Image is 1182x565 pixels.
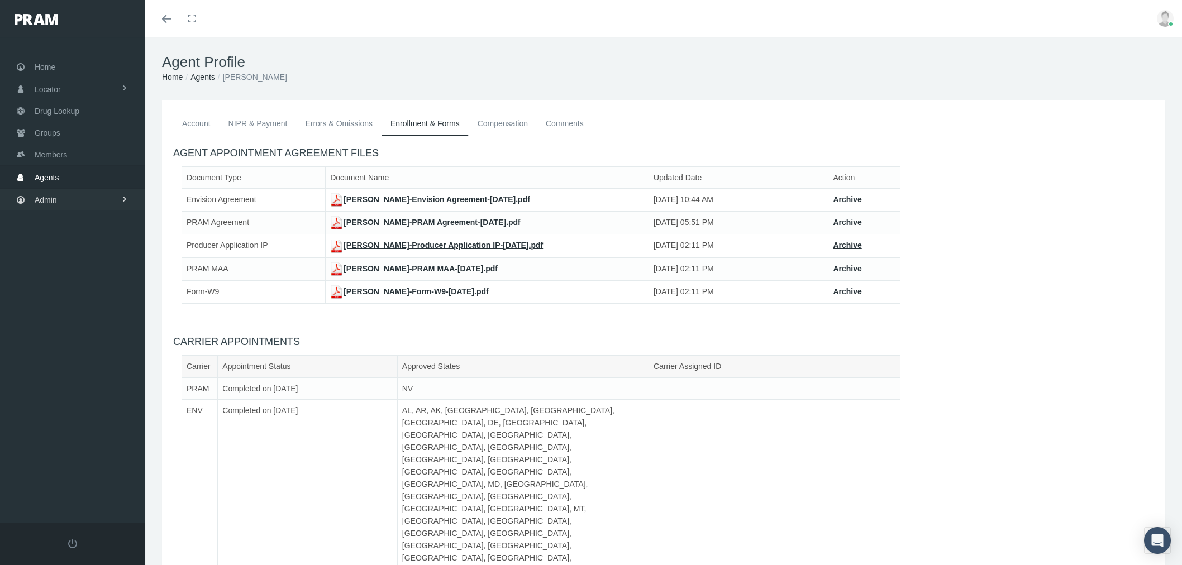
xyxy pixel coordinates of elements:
[330,241,543,250] a: [PERSON_NAME]-Producer Application IP-[DATE].pdf
[330,193,344,207] img: pdf.png
[649,257,828,280] td: [DATE] 02:11 PM
[833,264,861,273] a: Archive
[649,355,900,377] th: Carrier Assigned ID
[330,195,530,204] a: [PERSON_NAME]-Envision Agreement-[DATE].pdf
[330,264,498,273] a: [PERSON_NAME]-PRAM MAA-[DATE].pdf
[330,287,489,296] a: [PERSON_NAME]-Form-W9-[DATE].pdf
[1157,10,1174,27] img: user-placeholder.jpg
[649,212,828,234] td: [DATE] 05:51 PM
[182,166,326,188] th: Document Type
[182,212,326,234] td: PRAM Agreement
[296,111,382,136] a: Errors & Omissions
[220,111,297,136] a: NIPR & Payment
[218,377,398,400] td: Completed on [DATE]
[215,71,287,83] li: [PERSON_NAME]
[35,100,79,122] span: Drug Lookup
[162,73,183,82] a: Home
[649,280,828,303] td: [DATE] 02:11 PM
[326,166,649,188] th: Document Name
[162,54,1165,71] h1: Agent Profile
[173,147,1154,160] h4: AGENT APPOINTMENT AGREEMENT FILES
[330,285,344,299] img: pdf.png
[182,280,326,303] td: Form-W9
[537,111,593,136] a: Comments
[35,167,59,188] span: Agents
[35,144,67,165] span: Members
[182,355,218,377] th: Carrier
[330,240,344,253] img: pdf.png
[182,377,218,400] td: PRAM
[649,234,828,257] td: [DATE] 02:11 PM
[397,355,649,377] th: Approved States
[833,287,861,296] a: Archive
[173,111,220,136] a: Account
[182,188,326,211] td: Envision Agreement
[469,111,537,136] a: Compensation
[397,377,649,400] td: NV
[173,336,1154,348] h4: CARRIER APPOINTMENTS
[649,166,828,188] th: Updated Date
[330,262,344,276] img: pdf.png
[182,257,326,280] td: PRAM MAA
[35,79,61,100] span: Locator
[1144,527,1171,554] div: Open Intercom Messenger
[218,355,398,377] th: Appointment Status
[330,218,521,227] a: [PERSON_NAME]-PRAM Agreement-[DATE].pdf
[35,189,57,210] span: Admin
[833,195,861,204] a: Archive
[649,188,828,211] td: [DATE] 10:44 AM
[15,14,58,25] img: PRAM_20_x_78.png
[382,111,469,136] a: Enrollment & Forms
[833,218,861,227] a: Archive
[182,234,326,257] td: Producer Application IP
[35,122,60,143] span: Groups
[35,56,55,78] span: Home
[190,73,215,82] a: Agents
[828,166,900,188] th: Action
[330,216,344,229] img: pdf.png
[833,241,861,250] a: Archive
